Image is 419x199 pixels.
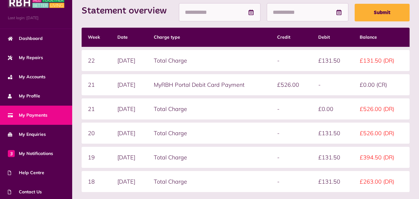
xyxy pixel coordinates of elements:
[312,123,353,144] td: £131.50
[8,169,44,176] span: Help Centre
[82,147,111,168] td: 19
[82,171,111,192] td: 18
[82,74,111,95] td: 21
[312,98,353,119] td: £0.00
[82,50,111,71] td: 22
[8,131,46,138] span: My Enquiries
[271,123,312,144] td: -
[148,147,271,168] td: Total Charge
[111,74,148,95] td: [DATE]
[111,98,148,119] td: [DATE]
[148,74,271,95] td: MyRBH Portal Debit Card Payment
[148,171,271,192] td: Total Charge
[82,28,111,47] th: Week
[312,147,353,168] td: £131.50
[111,171,148,192] td: [DATE]
[312,50,353,71] td: £131.50
[82,123,111,144] td: 20
[148,123,271,144] td: Total Charge
[148,98,271,119] td: Total Charge
[111,123,148,144] td: [DATE]
[148,28,271,47] th: Charge type
[271,171,312,192] td: -
[8,93,40,99] span: My Profile
[8,74,46,80] span: My Accounts
[271,74,312,95] td: £526.00
[8,150,53,157] span: My Notifications
[355,4,410,21] button: Submit
[271,98,312,119] td: -
[353,171,410,192] td: £263.00 (DR)
[111,147,148,168] td: [DATE]
[8,112,47,119] span: My Payments
[353,74,410,95] td: £0.00 (CR)
[271,28,312,47] th: Credit
[8,15,64,21] span: Last login: [DATE]
[148,50,271,71] td: Total Charge
[111,28,148,47] th: Date
[312,74,353,95] td: -
[312,171,353,192] td: £131.50
[111,50,148,71] td: [DATE]
[353,28,410,47] th: Balance
[312,28,353,47] th: Debit
[8,189,42,195] span: Contact Us
[353,147,410,168] td: £394.50 (DR)
[271,50,312,71] td: -
[82,5,173,17] h2: Statement overview
[353,98,410,119] td: £526.00 (DR)
[8,150,15,157] span: 3
[271,147,312,168] td: -
[353,50,410,71] td: £131.50 (DR)
[8,35,43,42] span: Dashboard
[8,54,43,61] span: My Repairs
[353,123,410,144] td: £526.00 (DR)
[82,98,111,119] td: 21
